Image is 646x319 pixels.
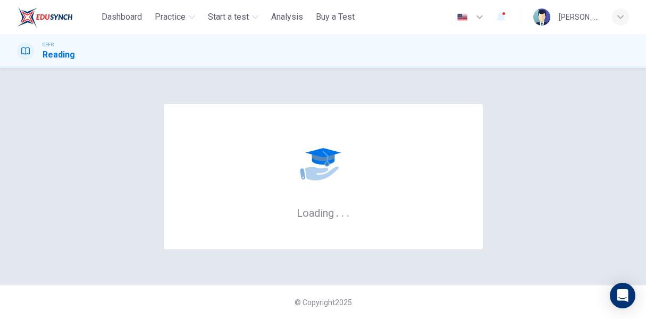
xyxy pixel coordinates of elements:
h6: . [335,203,339,220]
button: Practice [150,7,199,27]
button: Analysis [267,7,307,27]
img: en [456,13,469,21]
span: Buy a Test [316,11,355,23]
h6: . [341,203,345,220]
button: Start a test [204,7,263,27]
span: © Copyright 2025 [295,298,352,307]
h6: Loading [297,206,350,219]
span: Dashboard [102,11,142,23]
button: Buy a Test [312,7,359,27]
span: CEFR [43,41,54,48]
div: [PERSON_NAME] [559,11,599,23]
div: Open Intercom Messenger [610,283,635,308]
h6: . [346,203,350,220]
img: ELTC logo [17,6,73,28]
span: Practice [155,11,186,23]
span: Analysis [271,11,303,23]
button: Dashboard [97,7,146,27]
a: ELTC logo [17,6,97,28]
h1: Reading [43,48,75,61]
img: Profile picture [533,9,550,26]
span: Start a test [208,11,249,23]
